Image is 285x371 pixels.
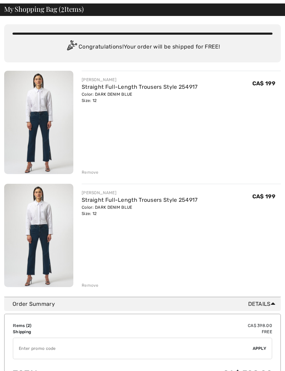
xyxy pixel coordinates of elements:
[105,329,272,335] td: Free
[82,91,198,104] div: Color: DARK DENIM BLUE Size: 12
[252,80,275,87] span: CA$ 199
[65,40,79,54] img: Congratulation2.svg
[82,204,198,217] div: Color: DARK DENIM BLUE Size: 12
[248,300,278,308] span: Details
[13,322,105,329] td: Items ( )
[82,282,99,288] div: Remove
[4,71,73,174] img: Straight Full-Length Trousers Style 254917
[82,190,198,196] div: [PERSON_NAME]
[27,323,30,328] span: 2
[253,345,267,352] span: Apply
[82,197,198,203] a: Straight Full-Length Trousers Style 254917
[61,4,64,13] span: 2
[13,329,105,335] td: Shipping
[13,40,272,54] div: Congratulations! Your order will be shipped for FREE!
[82,84,198,90] a: Straight Full-Length Trousers Style 254917
[252,193,275,200] span: CA$ 199
[13,338,253,359] input: Promo code
[82,169,99,175] div: Remove
[13,300,278,308] div: Order Summary
[4,6,84,12] span: My Shopping Bag ( Items)
[105,322,272,329] td: CA$ 398.00
[4,184,73,287] img: Straight Full-Length Trousers Style 254917
[82,77,198,83] div: [PERSON_NAME]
